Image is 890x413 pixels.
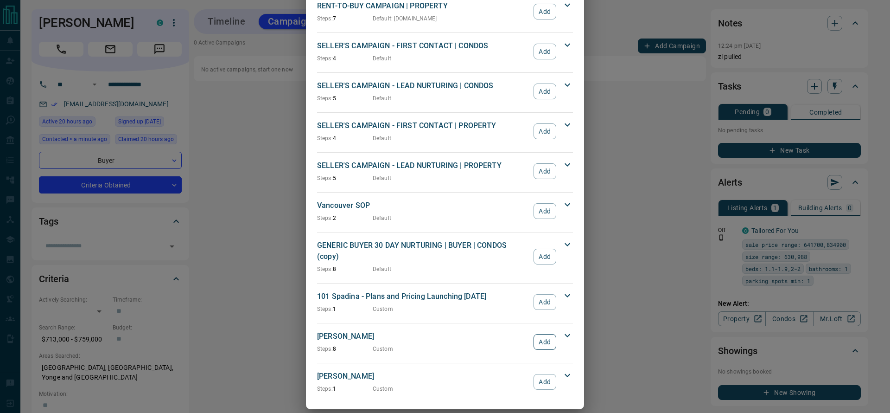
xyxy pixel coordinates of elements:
p: 8 [317,345,373,353]
p: Vancouver SOP [317,200,529,211]
p: Custom [373,305,393,313]
p: 101 Spadina - Plans and Pricing Launching [DATE] [317,291,529,302]
div: [PERSON_NAME]Steps:1CustomAdd [317,369,573,395]
p: Custom [373,345,393,353]
div: SELLER'S CAMPAIGN - LEAD NURTURING | PROPERTYSteps:5DefaultAdd [317,158,573,184]
p: Custom [373,385,393,393]
button: Add [534,374,556,390]
p: Default [373,214,391,222]
p: Default [373,94,391,103]
p: Default [373,174,391,182]
span: Steps: [317,135,333,142]
button: Add [534,163,556,179]
span: Steps: [317,15,333,22]
p: GENERIC BUYER 30 DAY NURTURING | BUYER | CONDOS (copy) [317,240,529,262]
p: 2 [317,214,373,222]
button: Add [534,203,556,219]
p: 5 [317,94,373,103]
p: 5 [317,174,373,182]
span: Steps: [317,266,333,272]
button: Add [534,4,556,19]
p: [PERSON_NAME] [317,331,529,342]
div: SELLER'S CAMPAIGN - LEAD NURTURING | CONDOSSteps:5DefaultAdd [317,78,573,104]
button: Add [534,249,556,265]
span: Steps: [317,346,333,352]
span: Steps: [317,215,333,221]
p: SELLER'S CAMPAIGN - LEAD NURTURING | PROPERTY [317,160,529,171]
p: [PERSON_NAME] [317,371,529,382]
span: Steps: [317,55,333,62]
div: SELLER'S CAMPAIGN - FIRST CONTACT | PROPERTYSteps:4DefaultAdd [317,118,573,144]
p: RENT-TO-BUY CAMPAIGN | PROPERTY [317,0,529,12]
p: 4 [317,54,373,63]
p: 1 [317,385,373,393]
p: Default [373,265,391,273]
p: 1 [317,305,373,313]
button: Add [534,334,556,350]
span: Steps: [317,95,333,102]
button: Add [534,44,556,59]
div: [PERSON_NAME]Steps:8CustomAdd [317,329,573,355]
p: 8 [317,265,373,273]
span: Steps: [317,175,333,181]
button: Add [534,123,556,139]
p: Default : [DOMAIN_NAME] [373,14,437,23]
button: Add [534,84,556,99]
span: Steps: [317,306,333,312]
p: SELLER'S CAMPAIGN - FIRST CONTACT | CONDOS [317,40,529,52]
p: SELLER'S CAMPAIGN - FIRST CONTACT | PROPERTY [317,120,529,131]
p: 4 [317,134,373,142]
div: Vancouver SOPSteps:2DefaultAdd [317,198,573,224]
p: 7 [317,14,373,23]
p: Default [373,54,391,63]
button: Add [534,294,556,310]
p: SELLER'S CAMPAIGN - LEAD NURTURING | CONDOS [317,80,529,91]
p: Default [373,134,391,142]
div: 101 Spadina - Plans and Pricing Launching [DATE]Steps:1CustomAdd [317,289,573,315]
div: GENERIC BUYER 30 DAY NURTURING | BUYER | CONDOS (copy)Steps:8DefaultAdd [317,238,573,275]
span: Steps: [317,386,333,392]
div: SELLER'S CAMPAIGN - FIRST CONTACT | CONDOSSteps:4DefaultAdd [317,39,573,65]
